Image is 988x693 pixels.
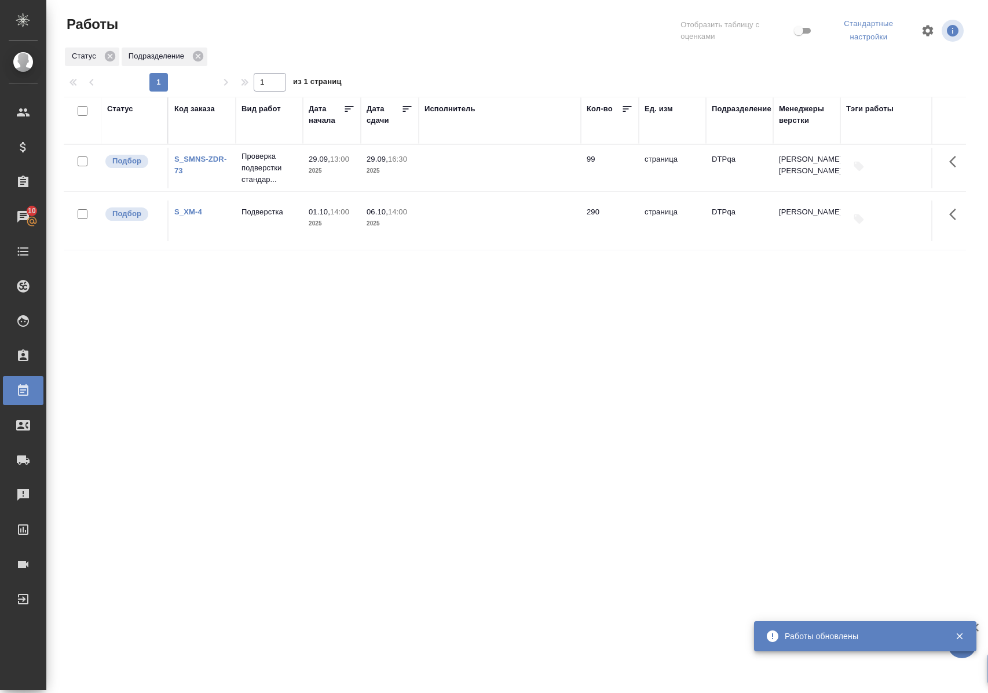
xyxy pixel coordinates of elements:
td: DTPqa [706,148,773,188]
td: DTPqa [706,200,773,241]
span: Работы [64,15,118,34]
p: [PERSON_NAME], [PERSON_NAME] [779,154,835,177]
div: Подразделение [712,103,771,115]
div: Можно подбирать исполнителей [104,154,162,169]
p: 2025 [367,218,413,229]
span: Отобразить таблицу с оценками [680,19,791,42]
div: Вид работ [241,103,281,115]
p: Статус [72,50,100,62]
div: Кол-во [587,103,613,115]
td: страница [639,200,706,241]
td: страница [639,148,706,188]
span: Настроить таблицу [914,17,942,45]
div: Статус [107,103,133,115]
p: 14:00 [330,207,349,216]
a: S_SMNS-ZDR-73 [174,155,226,175]
p: 16:30 [388,155,407,163]
button: Закрыть [947,631,971,641]
div: Статус [65,48,119,66]
p: 2025 [309,165,355,177]
p: 14:00 [388,207,407,216]
a: S_XM-4 [174,207,202,216]
p: Подбор [112,155,141,167]
div: Менеджеры верстки [779,103,835,126]
p: 29.09, [309,155,330,163]
button: Здесь прячутся важные кнопки [942,148,970,176]
div: Тэги работы [846,103,894,115]
div: Работы обновлены [785,630,938,642]
button: Здесь прячутся важные кнопки [942,200,970,228]
div: Код заказа [174,103,215,115]
p: Проверка подверстки стандар... [241,151,297,185]
button: Добавить тэги [846,206,872,232]
p: 2025 [367,165,413,177]
button: Добавить тэги [846,154,872,179]
div: Можно подбирать исполнителей [104,206,162,222]
p: 2025 [309,218,355,229]
div: Дата начала [309,103,343,126]
div: Дата сдачи [367,103,401,126]
a: 10 [3,202,43,231]
p: 06.10, [367,207,388,216]
td: 290 [581,200,639,241]
p: Подбор [112,208,141,220]
div: Подразделение [122,48,207,66]
p: [PERSON_NAME] [779,206,835,218]
p: 01.10, [309,207,330,216]
p: Подверстка [241,206,297,218]
p: Подразделение [129,50,188,62]
div: Ед. изм [645,103,673,115]
span: Посмотреть информацию [942,20,966,42]
p: 29.09, [367,155,388,163]
div: Исполнитель [425,103,475,115]
span: 10 [21,205,43,217]
p: 13:00 [330,155,349,163]
span: из 1 страниц [293,75,342,92]
td: 99 [581,148,639,188]
div: split button [824,15,914,46]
